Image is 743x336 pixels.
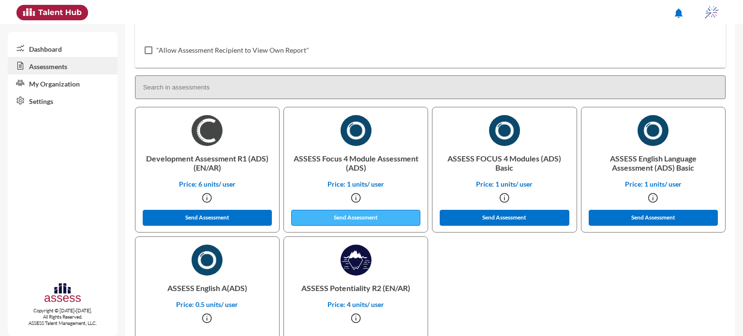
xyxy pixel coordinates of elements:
span: "Allow Assessment Recipient to View Own Report" [156,44,309,56]
a: Settings [8,92,118,109]
button: Send Assessment [440,210,569,226]
button: Send Assessment [143,210,272,226]
a: Assessments [8,57,118,74]
button: Send Assessment [291,210,421,226]
p: ASSESS Potentiality R2 (EN/AR) [292,276,420,300]
p: ASSESS English Language Assessment (ADS) Basic [589,146,717,180]
mat-icon: notifications [673,7,684,19]
p: ASSESS English A(ADS) [143,276,271,300]
a: My Organization [8,74,118,92]
p: Copyright © [DATE]-[DATE]. All Rights Reserved. ASSESS Talent Management, LLC. [8,307,118,326]
p: Price: 4 units/ user [292,300,420,308]
p: Price: 1 units/ user [292,180,420,188]
p: Price: 6 units/ user [143,180,271,188]
button: Send Assessment [589,210,718,226]
p: Price: 0.5 units/ user [143,300,271,308]
p: ASSESS Focus 4 Module Assessment (ADS) [292,146,420,180]
p: Development Assessment R1 (ADS) (EN/AR) [143,146,271,180]
img: assesscompany-logo.png [44,282,82,306]
input: Search in assessments [135,75,726,99]
a: Dashboard [8,40,118,57]
p: Price: 1 units/ user [589,180,717,188]
p: ASSESS FOCUS 4 Modules (ADS) Basic [440,146,568,180]
p: Price: 1 units/ user [440,180,568,188]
